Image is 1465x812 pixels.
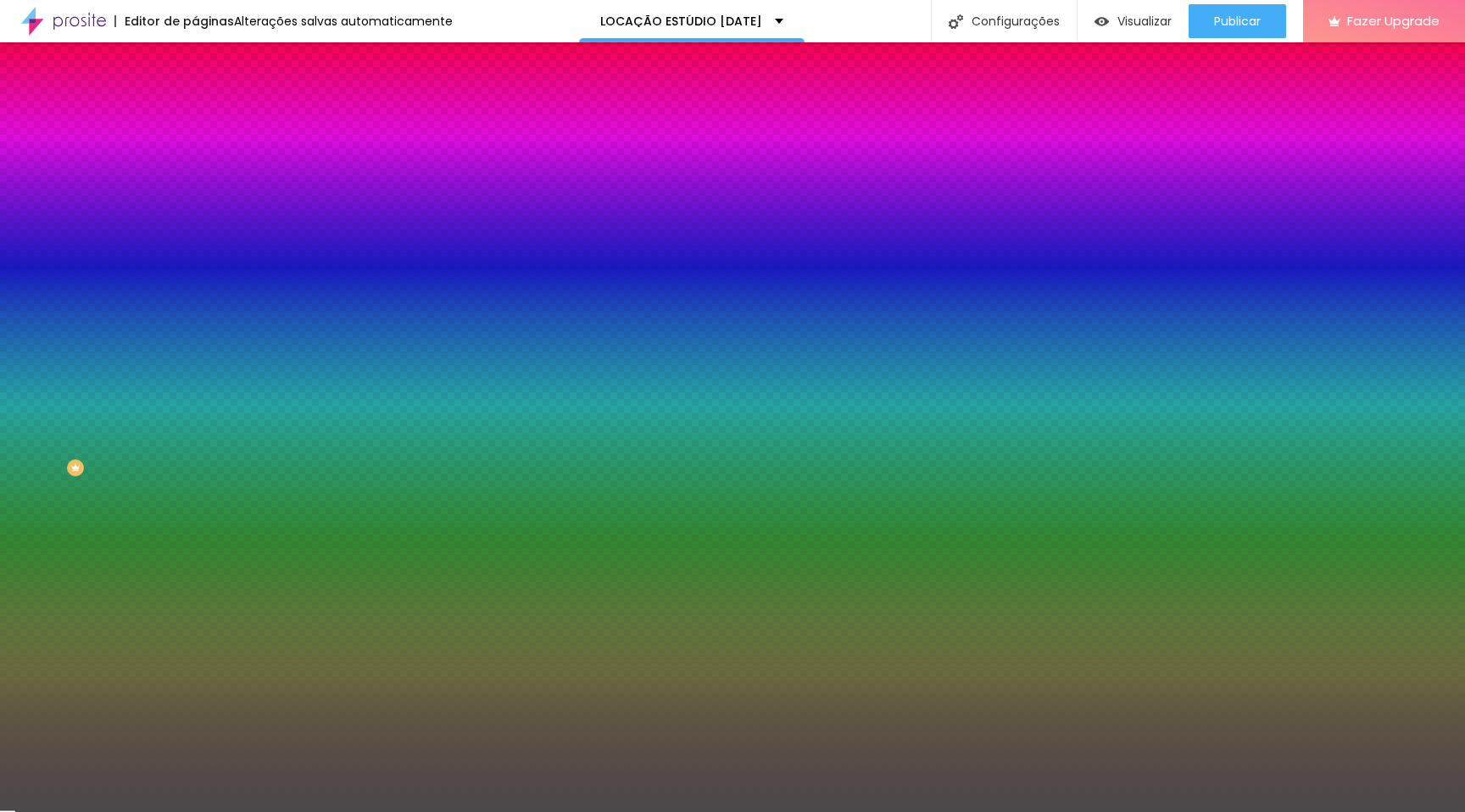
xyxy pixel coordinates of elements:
[1189,4,1286,38] button: Publicar
[1117,14,1172,28] span: Visualizar
[1095,14,1109,29] img: view-1.svg
[234,15,453,27] div: Alterações salvas automaticamente
[949,14,963,29] img: Icone
[1214,14,1261,28] span: Publicar
[1078,4,1189,38] button: Visualizar
[114,15,234,27] div: Editor de páginas
[600,15,762,27] p: LOCAÇÃO ESTÚDIO [DATE]
[1347,14,1440,28] span: Fazer Upgrade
